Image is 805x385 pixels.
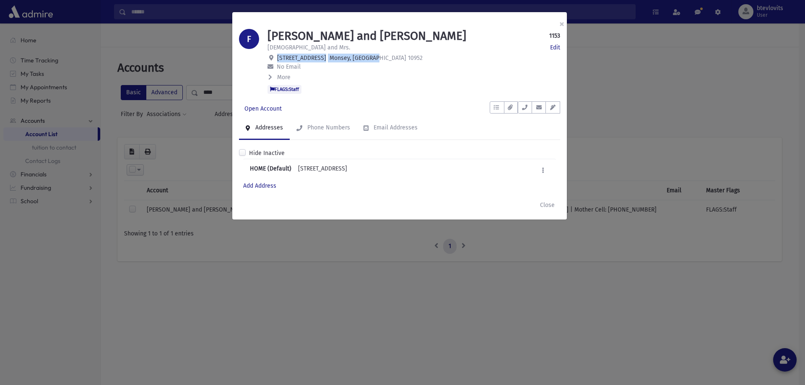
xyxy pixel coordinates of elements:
[357,116,424,140] a: Email Addresses
[267,73,291,82] button: More
[239,29,259,49] div: F
[372,124,418,131] div: Email Addresses
[330,54,423,62] span: Monsey, [GEOGRAPHIC_DATA] 10952
[290,116,357,140] a: Phone Numbers
[306,124,350,131] div: Phone Numbers
[249,149,285,158] label: Hide Inactive
[267,85,301,93] span: FLAGS:Staff
[277,63,301,70] span: No Email
[549,31,560,40] strong: 1153
[535,198,560,213] button: Close
[553,12,571,36] button: ×
[254,124,283,131] div: Addresses
[298,164,347,176] div: [STREET_ADDRESS]
[250,164,291,176] b: HOME (Default)
[267,43,350,52] p: [DEMOGRAPHIC_DATA] and Mrs.
[239,116,290,140] a: Addresses
[277,74,291,81] span: More
[550,43,560,52] a: Edit
[239,101,287,116] a: Open Account
[243,182,276,189] a: Add Address
[277,54,326,62] span: [STREET_ADDRESS]
[267,29,466,43] h1: [PERSON_NAME] and [PERSON_NAME]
